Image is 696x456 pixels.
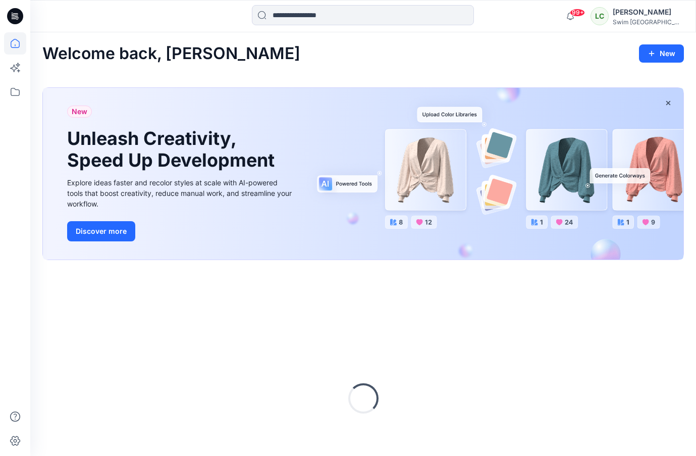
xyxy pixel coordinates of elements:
div: [PERSON_NAME] [613,6,683,18]
h2: Welcome back, [PERSON_NAME] [42,44,300,63]
button: Discover more [67,221,135,241]
span: 99+ [570,9,585,17]
button: New [639,44,684,63]
a: Discover more [67,221,294,241]
h1: Unleash Creativity, Speed Up Development [67,128,279,171]
span: New [72,106,87,118]
div: Explore ideas faster and recolor styles at scale with AI-powered tools that boost creativity, red... [67,177,294,209]
div: LC [591,7,609,25]
div: Swim [GEOGRAPHIC_DATA] [613,18,683,26]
